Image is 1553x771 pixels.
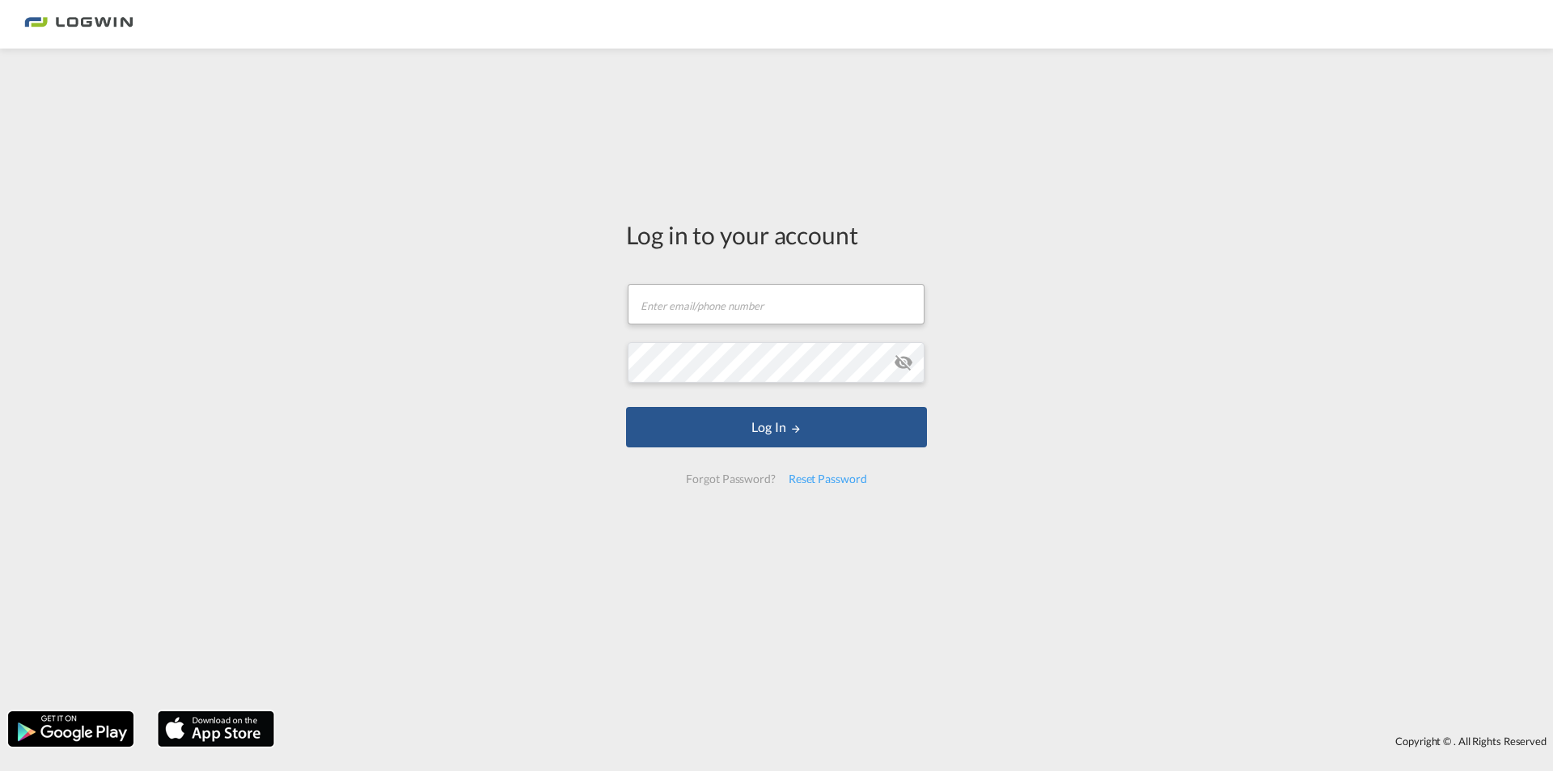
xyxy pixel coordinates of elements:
[6,710,135,748] img: google.png
[626,407,927,447] button: LOGIN
[282,727,1553,755] div: Copyright © . All Rights Reserved
[24,6,133,43] img: bc73a0e0d8c111efacd525e4c8ad7d32.png
[679,464,781,494] div: Forgot Password?
[894,353,913,372] md-icon: icon-eye-off
[628,284,925,324] input: Enter email/phone number
[626,218,927,252] div: Log in to your account
[156,710,276,748] img: apple.png
[782,464,874,494] div: Reset Password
